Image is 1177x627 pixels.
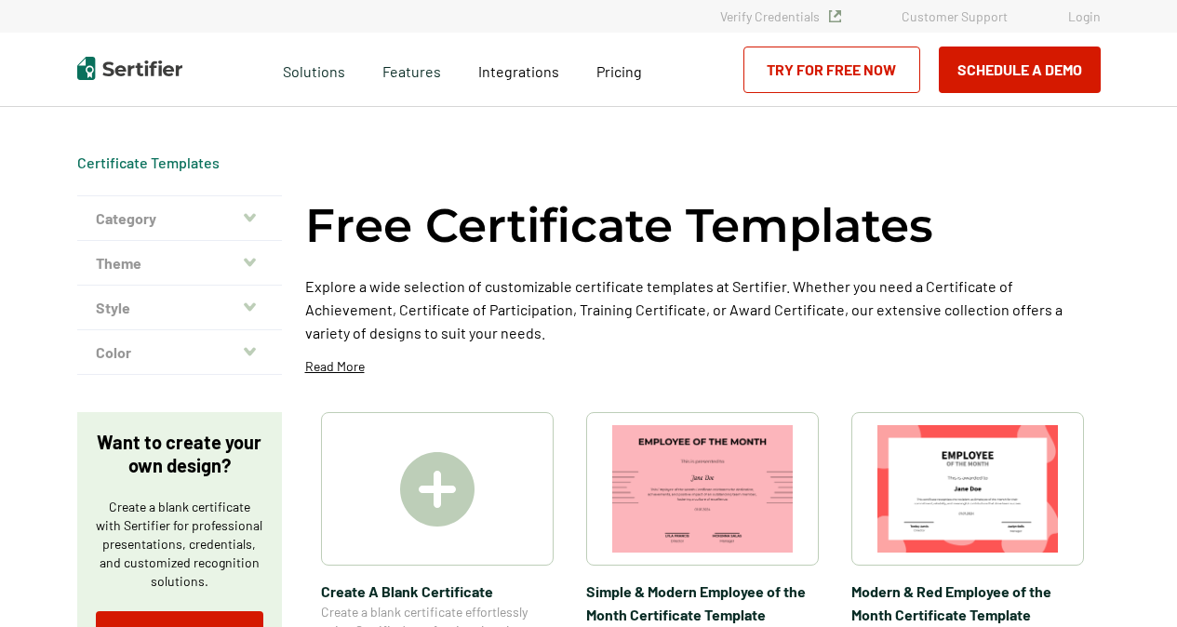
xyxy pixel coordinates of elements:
a: Pricing [596,58,642,81]
p: Want to create your own design? [96,431,263,477]
img: Sertifier | Digital Credentialing Platform [77,57,182,80]
button: Theme [77,241,282,286]
span: Solutions [283,58,345,81]
p: Create a blank certificate with Sertifier for professional presentations, credentials, and custom... [96,498,263,591]
span: Certificate Templates [77,153,220,172]
a: Integrations [478,58,559,81]
a: Verify Credentials [720,8,841,24]
button: Category [77,196,282,241]
a: Login [1068,8,1101,24]
div: Breadcrumb [77,153,220,172]
button: Color [77,330,282,375]
span: Integrations [478,62,559,80]
button: Style [77,286,282,330]
span: Features [382,58,441,81]
a: Certificate Templates [77,153,220,171]
a: Try for Free Now [743,47,920,93]
span: Create A Blank Certificate [321,580,554,603]
img: Create A Blank Certificate [400,452,475,527]
h1: Free Certificate Templates [305,195,933,256]
p: Read More [305,357,365,376]
p: Explore a wide selection of customizable certificate templates at Sertifier. Whether you need a C... [305,274,1101,344]
img: Verified [829,10,841,22]
img: Modern & Red Employee of the Month Certificate Template [877,425,1058,553]
span: Pricing [596,62,642,80]
span: Simple & Modern Employee of the Month Certificate Template [586,580,819,626]
img: Simple & Modern Employee of the Month Certificate Template [612,425,793,553]
span: Modern & Red Employee of the Month Certificate Template [851,580,1084,626]
a: Customer Support [902,8,1008,24]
